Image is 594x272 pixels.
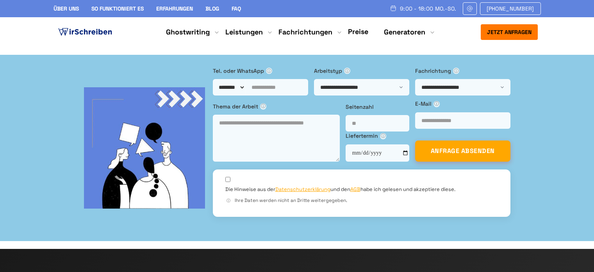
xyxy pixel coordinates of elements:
[346,103,409,111] label: Seitenzahl
[232,5,241,12] a: FAQ
[487,5,534,12] span: [PHONE_NUMBER]
[400,5,457,12] span: 9:00 - 18:00 Mo.-So.
[275,186,330,193] a: Datenschutzerklärung
[205,5,219,12] a: Blog
[348,27,368,36] a: Preise
[278,27,332,37] a: Fachrichtungen
[156,5,193,12] a: Erfahrungen
[225,197,498,204] div: Ihre Daten werden nicht an Dritte weitergegeben.
[346,131,409,140] label: Liefertermin
[225,186,455,193] label: Die Hinweise aus der und den habe ich gelesen und akzeptiere diese.
[260,103,266,110] span: ⓘ
[213,67,308,75] label: Tel. oder WhatsApp
[84,87,205,209] img: bg
[166,27,210,37] a: Ghostwriting
[225,198,232,204] span: ⓘ
[350,186,360,193] a: AGB
[433,101,440,107] span: ⓘ
[91,5,144,12] a: So funktioniert es
[225,27,263,37] a: Leistungen
[466,5,473,12] img: Email
[344,68,350,74] span: ⓘ
[384,27,425,37] a: Generatoren
[415,141,510,162] button: ANFRAGE ABSENDEN
[314,67,409,75] label: Arbeitstyp
[481,24,538,40] button: Jetzt anfragen
[266,68,272,74] span: ⓘ
[480,2,541,15] a: [PHONE_NUMBER]
[57,26,114,38] img: logo ghostwriter-österreich
[390,5,397,11] img: Schedule
[415,67,510,75] label: Fachrichtung
[380,133,386,139] span: ⓘ
[213,102,340,111] label: Thema der Arbeit
[415,99,510,108] label: E-Mail
[54,5,79,12] a: Über uns
[453,68,459,74] span: ⓘ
